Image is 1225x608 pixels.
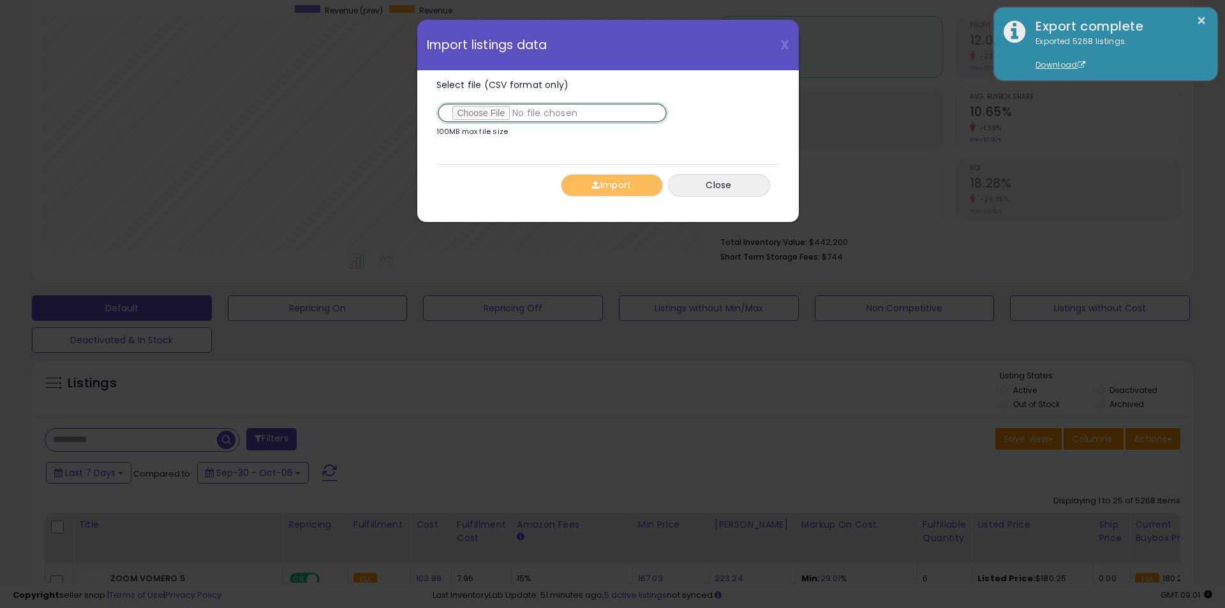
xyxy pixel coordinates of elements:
[436,78,569,91] span: Select file (CSV format only)
[436,128,509,135] p: 100MB max file size
[1036,59,1085,70] a: Download
[1196,13,1206,29] button: ×
[668,174,770,196] button: Close
[561,174,663,196] button: Import
[780,36,789,54] span: X
[1026,17,1208,36] div: Export complete
[427,39,547,51] span: Import listings data
[1026,36,1208,71] div: Exported 5268 listings.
